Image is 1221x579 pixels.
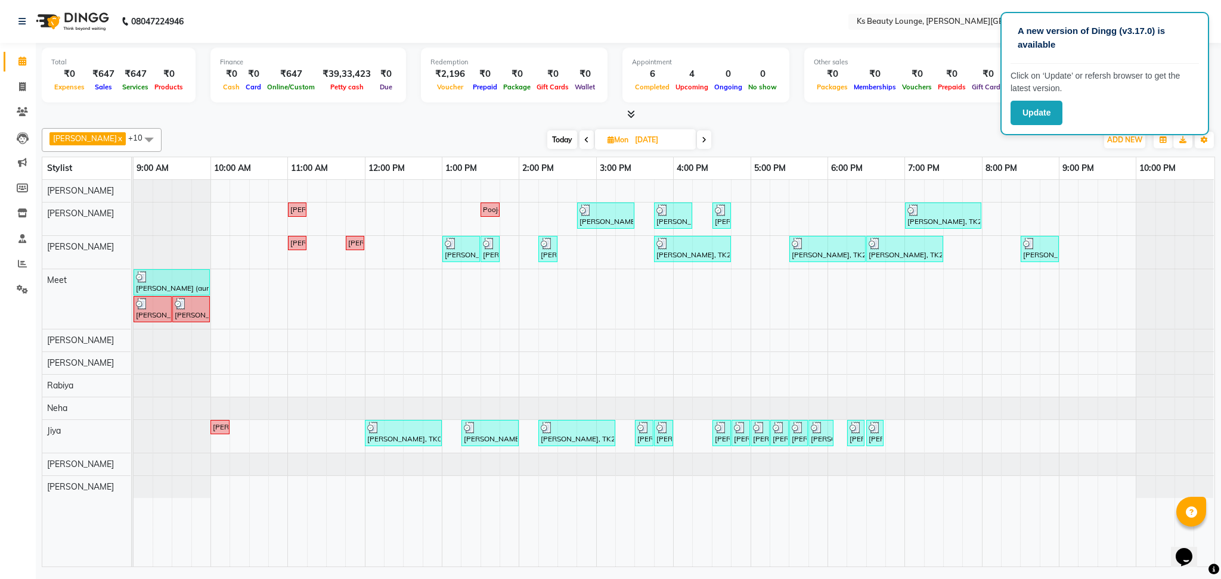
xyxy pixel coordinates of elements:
div: [PERSON_NAME], TK15, 01:00 PM-01:30 PM, Member Natural Hair Color - Natural Root Touch-up (up to ... [444,238,479,260]
div: [PERSON_NAME], TK26, 05:00 PM-05:15 PM, Member Threading - Eyebrows [752,422,768,444]
span: Gift Cards [534,83,572,91]
div: ₹0 [935,67,969,81]
div: [PERSON_NAME], TK28, 07:00 PM-08:00 PM, Summer [DEMOGRAPHIC_DATA] Haircut / [PERSON_NAME] [906,204,980,227]
a: 10:00 PM [1136,160,1179,177]
div: [PERSON_NAME], TK30, 08:30 PM-09:00 PM, Member Head Massage - Regular Oil Head Massage [1022,238,1058,260]
span: Expenses [51,83,88,91]
div: ₹0 [470,67,500,81]
div: Finance [220,57,396,67]
img: logo [30,5,112,38]
div: [PERSON_NAME], TK06, 11:00 AM-11:15 AM, Summer Global + HIghlights [289,204,305,215]
span: Today [547,130,577,149]
span: Wallet [572,83,598,91]
div: [PERSON_NAME] Nagar, TK18, 01:15 PM-02:00 PM, Meni / Pedi - Luxury Adv Pedicure [463,422,517,444]
b: 08047224946 [131,5,184,38]
span: Ongoing [711,83,745,91]
span: Jiya [47,425,61,436]
span: Petty cash [327,83,367,91]
a: 4:00 PM [674,160,711,177]
div: [PERSON_NAME], TK26, 05:30 PM-05:45 PM, Member Regular Maintainance - D-tan Cleanup [791,422,807,444]
div: [PERSON_NAME], TK07, 11:45 AM-12:00 PM, Summer Global [347,238,363,248]
a: 9:00 PM [1059,160,1097,177]
div: ₹0 [814,67,851,81]
a: 9:00 AM [134,160,172,177]
div: ₹2,196 [430,67,470,81]
span: Vouchers [899,83,935,91]
div: 0 [745,67,780,81]
div: 6 [632,67,673,81]
span: [PERSON_NAME] [47,185,114,196]
div: [PERSON_NAME] (aunti [PERSON_NAME], TK09, 09:00 AM-09:30 AM, Member Head Massage - Regular Oil He... [135,298,171,320]
p: Click on ‘Update’ or refersh browser to get the latest version. [1011,70,1199,95]
div: ₹0 [500,67,534,81]
div: ₹39,33,423 [318,67,376,81]
span: Rabiya [47,380,73,391]
div: ₹0 [851,67,899,81]
span: Stylist [47,163,72,173]
div: ₹0 [151,67,186,81]
div: [PERSON_NAME], TK26, 04:30 PM-04:45 PM, Member Rica - Full Arms [714,422,730,444]
span: Upcoming [673,83,711,91]
div: Other sales [814,57,1007,67]
div: Pooja Influencers, TK01, 01:30 PM-01:45 PM, Hair Spa Ritual And Scalp Treatments - Moroccan Shine... [482,204,498,215]
div: ₹0 [376,67,396,81]
div: [PERSON_NAME], TK23, 02:45 PM-03:30 PM, Member Natural Hair Color - Natural Root Touch-up (up to ... [578,204,633,227]
span: Gift Cards [969,83,1007,91]
span: Packages [814,83,851,91]
span: Products [151,83,186,91]
span: Cash [220,83,243,91]
span: +10 [128,133,151,142]
span: [PERSON_NAME] [47,481,114,492]
span: Meet [47,275,67,285]
a: 1:00 PM [442,160,480,177]
div: ₹0 [534,67,572,81]
div: [PERSON_NAME] ., TK17, 03:45 PM-04:00 PM, Member Peel Off Waxing - Upperlips [655,422,672,444]
a: 7:00 PM [905,160,943,177]
button: ADD NEW [1104,132,1145,148]
div: ₹0 [572,67,598,81]
span: Completed [632,83,673,91]
a: 10:00 AM [211,160,254,177]
div: ₹647 [88,67,119,81]
div: ₹647 [264,67,318,81]
span: Card [243,83,264,91]
div: 4 [673,67,711,81]
div: [PERSON_NAME] (aunti ji) [PERSON_NAME], TK09, 09:00 AM-10:00 AM, Hair Styling - Wash And Plain Dr... [135,271,209,294]
div: [PERSON_NAME], TK23, 02:15 PM-03:15 PM, Member Meni / Pedi - [MEDICAL_DATA] Pedicure [540,422,614,444]
div: ₹0 [51,67,88,81]
div: [PERSON_NAME], TK27, 06:30 PM-07:30 PM, Member Hair Cut - Child (Under 12 Girls) [867,238,942,260]
a: 12:00 PM [365,160,408,177]
p: A new version of Dingg (v3.17.0) is available [1018,24,1192,51]
div: ₹647 [119,67,151,81]
span: Package [500,83,534,91]
div: ₹0 [899,67,935,81]
span: Prepaids [935,83,969,91]
span: Mon [605,135,631,144]
div: ₹0 [243,67,264,81]
div: [PERSON_NAME], TK26, 06:30 PM-06:40 PM, Member Threading - [PERSON_NAME] [867,422,882,444]
div: ₹0 [969,67,1007,81]
div: [PERSON_NAME], TK05, 11:00 AM-11:15 AM, Member Hair Cut - Child (Under 12 Years Boys) [289,238,305,248]
a: 11:00 AM [288,160,331,177]
div: [PERSON_NAME], TK24, 03:45 PM-04:45 PM, Member Permanent Oxidizing Colors - Root Touch-up (up to ... [655,238,730,260]
div: [PERSON_NAME], TK26, 05:15 PM-05:30 PM, Member Threading - Forehead [771,422,788,444]
button: Update [1011,101,1062,125]
span: [PERSON_NAME] [47,459,114,469]
div: Redemption [430,57,598,67]
span: [PERSON_NAME] [47,335,114,345]
div: [PERSON_NAME] (aunti [PERSON_NAME], TK09, 09:30 AM-10:00 AM, Member Hair Styling - Wash And Plain... [173,298,209,320]
input: 2025-05-19 [631,131,691,149]
iframe: chat widget [1171,531,1209,567]
div: [PERSON_NAME], TK26, 05:45 PM-06:05 PM, Member Rica - Underarms [810,422,832,444]
div: [PERSON_NAME], TK08, 12:00 PM-01:00 PM, Member Hair Spa Ritual And Scalp Treatments - Moroccon Sp... [366,422,441,444]
span: [PERSON_NAME] [47,357,114,368]
div: [PERSON_NAME], TK15, 01:30 PM-01:45 PM, Member Styling - Upgrade for Premium Hair Wash [482,238,498,260]
span: Sales [92,83,115,91]
a: 2:00 PM [519,160,557,177]
span: ADD NEW [1107,135,1142,144]
div: Total [51,57,186,67]
span: Services [119,83,151,91]
div: [PERSON_NAME], TK20, 02:15 PM-02:30 PM, Grooming - [PERSON_NAME] Trim [540,238,556,260]
span: [PERSON_NAME] [47,208,114,219]
a: 5:00 PM [751,160,789,177]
